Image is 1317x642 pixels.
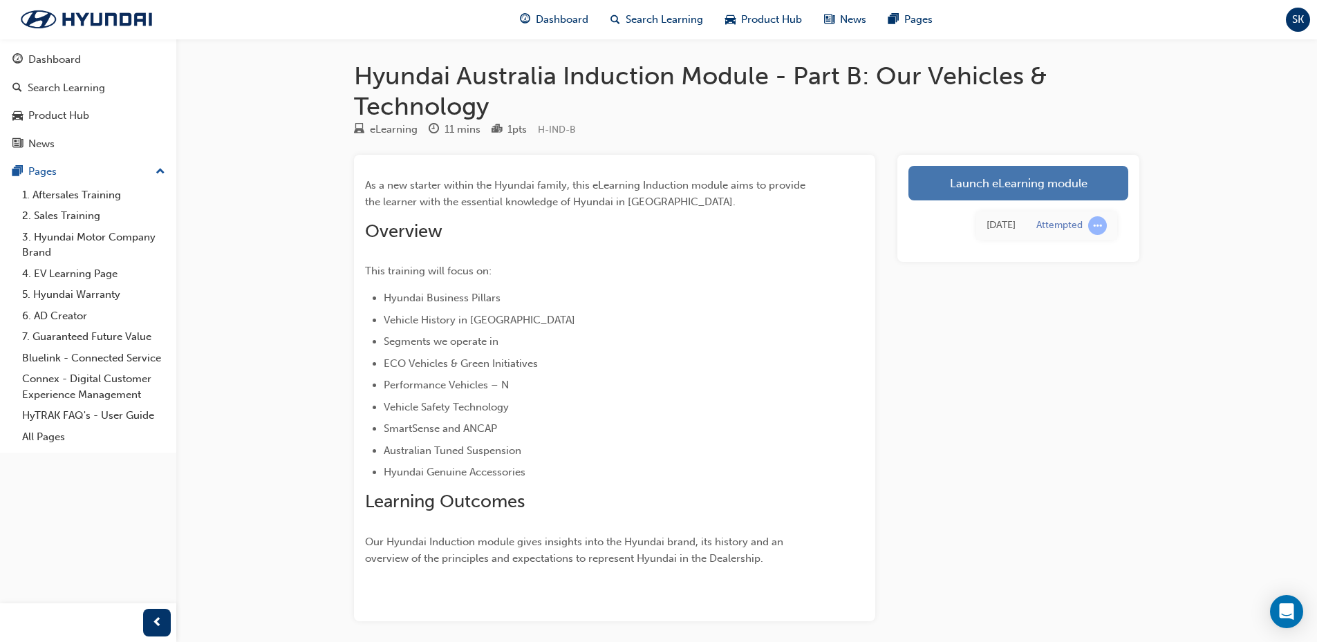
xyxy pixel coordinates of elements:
span: ECO Vehicles & Green Initiatives [384,357,538,370]
a: 4. EV Learning Page [17,263,171,285]
span: Hyundai Business Pillars [384,292,501,304]
a: 1. Aftersales Training [17,185,171,206]
span: Segments we operate in [384,335,498,348]
div: Open Intercom Messenger [1270,595,1303,628]
a: HyTRAK FAQ's - User Guide [17,405,171,426]
span: guage-icon [520,11,530,28]
span: Our Hyundai Induction module gives insights into the Hyundai brand, its history and an overview o... [365,536,786,565]
span: search-icon [610,11,620,28]
a: 2. Sales Training [17,205,171,227]
a: pages-iconPages [877,6,944,34]
div: Duration [429,121,480,138]
a: Launch eLearning module [908,166,1128,200]
a: news-iconNews [813,6,877,34]
a: All Pages [17,426,171,448]
div: Pages [28,164,57,180]
span: guage-icon [12,54,23,66]
div: Type [354,121,418,138]
div: 1 pts [507,122,527,138]
span: search-icon [12,82,22,95]
a: Connex - Digital Customer Experience Management [17,368,171,405]
span: podium-icon [492,124,502,136]
span: pages-icon [12,166,23,178]
img: Trak [7,5,166,34]
span: learningResourceType_ELEARNING-icon [354,124,364,136]
a: guage-iconDashboard [509,6,599,34]
a: Bluelink - Connected Service [17,348,171,369]
span: Learning Outcomes [365,491,525,512]
button: SK [1286,8,1310,32]
span: News [840,12,866,28]
a: Search Learning [6,75,171,101]
span: pages-icon [888,11,899,28]
span: Learning resource code [538,124,576,135]
span: Search Learning [626,12,703,28]
button: Pages [6,159,171,185]
div: Attempted [1036,219,1083,232]
span: car-icon [12,110,23,122]
span: Hyundai Genuine Accessories [384,466,525,478]
span: Vehicle History in [GEOGRAPHIC_DATA] [384,314,575,326]
span: Performance Vehicles – N [384,379,509,391]
span: prev-icon [152,614,162,632]
div: eLearning [370,122,418,138]
a: 3. Hyundai Motor Company Brand [17,227,171,263]
span: SK [1292,12,1304,28]
span: news-icon [824,11,834,28]
h1: Hyundai Australia Induction Module - Part B: Our Vehicles & Technology [354,61,1139,121]
a: Product Hub [6,103,171,129]
div: News [28,136,55,152]
span: Dashboard [536,12,588,28]
span: SmartSense and ANCAP [384,422,497,435]
a: 6. AD Creator [17,305,171,327]
span: car-icon [725,11,736,28]
span: As a new starter within the Hyundai family, this eLearning Induction module aims to provide the l... [365,179,808,208]
a: News [6,131,171,157]
a: search-iconSearch Learning [599,6,714,34]
div: Dashboard [28,52,81,68]
span: up-icon [156,163,165,181]
a: 7. Guaranteed Future Value [17,326,171,348]
span: news-icon [12,138,23,151]
span: clock-icon [429,124,439,136]
button: DashboardSearch LearningProduct HubNews [6,44,171,159]
span: Overview [365,220,442,242]
div: Product Hub [28,108,89,124]
span: This training will focus on: [365,265,492,277]
div: Search Learning [28,80,105,96]
a: Dashboard [6,47,171,73]
a: car-iconProduct Hub [714,6,813,34]
div: Tue Aug 05 2025 14:18:23 GMT+1000 (Australian Eastern Standard Time) [987,218,1016,234]
div: 11 mins [445,122,480,138]
span: Vehicle Safety Technology [384,401,509,413]
span: learningRecordVerb_ATTEMPT-icon [1088,216,1107,235]
span: Pages [904,12,933,28]
span: Australian Tuned Suspension [384,444,521,457]
span: Product Hub [741,12,802,28]
a: 5. Hyundai Warranty [17,284,171,305]
div: Points [492,121,527,138]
